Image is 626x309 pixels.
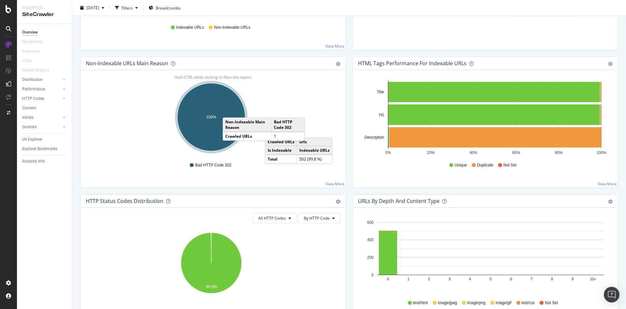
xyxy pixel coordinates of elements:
text: 40% [469,150,477,155]
div: Explorer Bookmarks [22,146,57,152]
div: Url Explorer [22,136,42,143]
div: HTTP Status Codes Distribution [86,198,163,204]
text: 100% [206,115,216,119]
span: image/jpeg [438,300,457,306]
text: 99.8% [206,285,217,289]
td: Bad HTTP Code 302 [271,118,305,132]
svg: A chart. [86,81,337,156]
span: image/gif [496,300,512,306]
svg: A chart. [358,218,609,294]
button: Breadcrumbs [146,3,183,13]
text: 100% [596,150,606,155]
span: Not Set [503,162,516,168]
div: Overview [22,29,38,36]
a: Visits [22,57,38,64]
td: Indexable URLs [297,146,332,155]
text: 5 [489,277,491,281]
text: 200 [367,255,374,260]
a: Analysis Info [22,158,67,165]
a: View More [325,43,345,49]
a: Inlinks [22,114,61,121]
text: 20% [427,150,435,155]
a: Movements [22,39,49,45]
a: Overview [22,29,67,36]
div: Movements [22,39,43,45]
button: All HTTP Codes [253,213,297,224]
text: 7 [530,277,532,281]
text: 60% [512,150,520,155]
text: 0 [387,277,389,281]
text: 10+ [590,277,596,281]
span: Not Set [545,300,558,306]
div: Outlinks [22,124,37,131]
span: text/html [413,300,428,306]
a: Distribution [22,76,61,83]
div: Distribution [22,76,43,83]
div: gear [336,199,340,204]
text: 8 [551,277,553,281]
td: Crawled URLs [223,132,271,140]
span: All HTTP Codes [258,215,286,221]
text: 0 [371,273,374,277]
td: 502 (99.8 %) [297,155,332,163]
div: Open Intercom Messenger [604,287,619,302]
div: HTTP Codes [22,95,44,102]
span: Indexable URLs [176,25,204,30]
a: URLs with 1 Follow Inlink [360,11,408,17]
span: By HTTP Code [304,215,330,221]
text: Description [365,135,384,140]
a: Segments [22,48,46,55]
div: Non-Indexable URLs Main Reason [86,60,168,67]
text: 600 [367,220,374,225]
div: gear [608,199,613,204]
div: Visits [22,57,32,64]
text: H1 [379,113,384,117]
text: 3 [449,277,451,281]
span: text/css [522,300,535,306]
text: 80% [555,150,563,155]
div: Segments [22,48,40,55]
text: 4 [469,277,471,281]
button: Filters [112,3,141,13]
span: 2025 Aug. 29th [86,5,99,10]
span: Unique [455,162,467,168]
text: 400 [367,238,374,242]
a: View More [325,181,345,187]
span: Bad HTTP Code 302 [195,162,231,168]
text: 2 [428,277,430,281]
a: Explorer Bookmarks [22,146,67,152]
div: Performance [22,86,45,93]
text: Title [377,90,384,94]
span: Duplicate [477,162,493,168]
a: Search Engines [22,67,56,74]
div: URLs by Depth and Content Type [358,198,440,204]
td: Non-Indexable Main Reason [223,118,271,132]
td: Crawled URLs [265,138,297,146]
td: Total [265,155,297,163]
span: image/png [467,300,485,306]
text: 6 [510,277,512,281]
div: SiteCrawler [22,11,67,18]
td: urls [297,138,332,146]
div: Inlinks [22,114,34,121]
svg: A chart. [358,81,609,156]
span: Non-Indexable URLs [214,25,250,30]
div: gear [608,62,613,66]
a: Content [22,105,67,112]
a: HTTP Codes [22,95,61,102]
div: Search Engines [22,67,49,74]
svg: A chart. [86,229,337,304]
text: 1 [408,277,410,281]
a: View More [598,181,617,187]
div: Analysis Info [22,158,45,165]
text: 9 [572,277,574,281]
text: 0% [385,150,391,155]
a: Outlinks [22,124,61,131]
span: Breadcrumbs [156,5,181,10]
div: Filters [122,5,133,10]
td: 1 [271,132,305,140]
